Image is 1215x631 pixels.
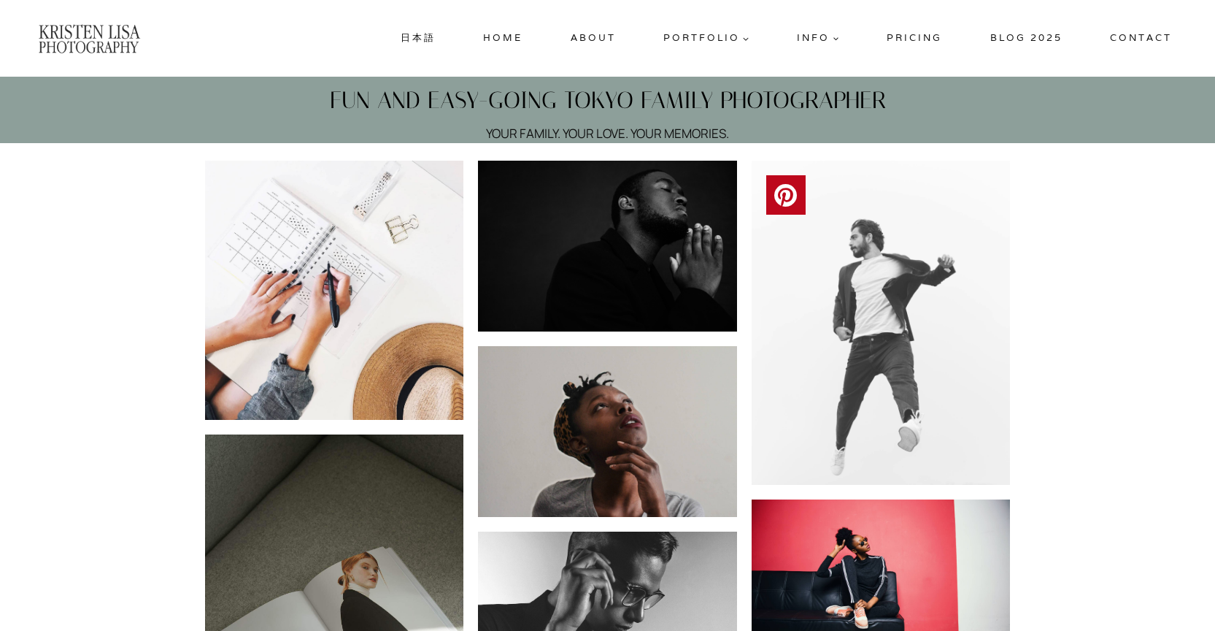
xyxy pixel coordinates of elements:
[395,25,441,51] a: 日本語
[477,25,528,51] a: Home
[486,123,729,143] p: YOUR FAMILY. YOUR LOVE. YOUR MEMORIES.
[752,161,1011,484] a: Display this image in a lightbox
[1104,25,1178,51] a: Contact
[657,25,755,51] a: Portfolio
[984,25,1068,51] a: Blog 2025
[478,161,737,332] a: Display this image in a lightbox
[330,86,886,114] a: FUN AND EASY-GOING TOKYO FAMILY PHOTOGRAPHER
[395,25,1178,51] nav: Primary
[37,23,141,54] img: Kristen Lisa Photography
[797,31,839,46] span: Info
[791,25,845,51] a: Info
[478,346,737,517] a: Display this image in a lightbox
[565,25,622,51] a: About
[882,25,949,51] a: Pricing
[663,31,749,46] span: Portfolio
[205,161,464,420] a: Display this image in a lightbox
